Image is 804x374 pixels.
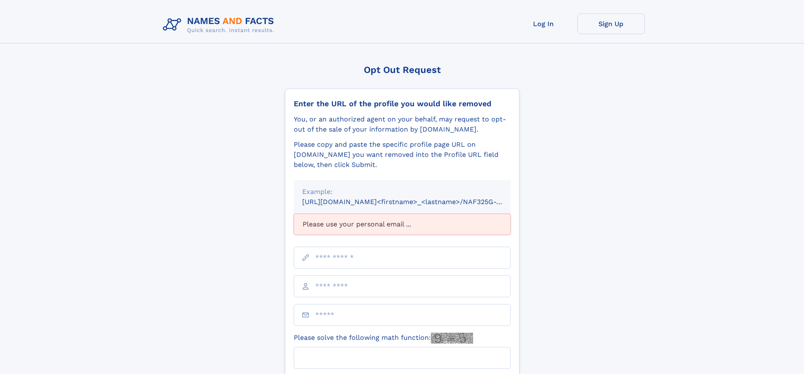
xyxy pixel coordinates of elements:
div: Please use your personal email ... [294,214,511,235]
div: You, or an authorized agent on your behalf, may request to opt-out of the sale of your informatio... [294,114,511,135]
div: Enter the URL of the profile you would like removed [294,99,511,108]
div: Opt Out Request [285,65,520,75]
div: Example: [302,187,502,197]
label: Please solve the following math function: [294,333,473,344]
div: Please copy and paste the specific profile page URL on [DOMAIN_NAME] you want removed into the Pr... [294,140,511,170]
img: Logo Names and Facts [160,13,281,36]
a: Log In [510,13,577,34]
small: [URL][DOMAIN_NAME]<firstname>_<lastname>/NAF325G-xxxxxxxx [302,198,527,206]
a: Sign Up [577,13,645,34]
